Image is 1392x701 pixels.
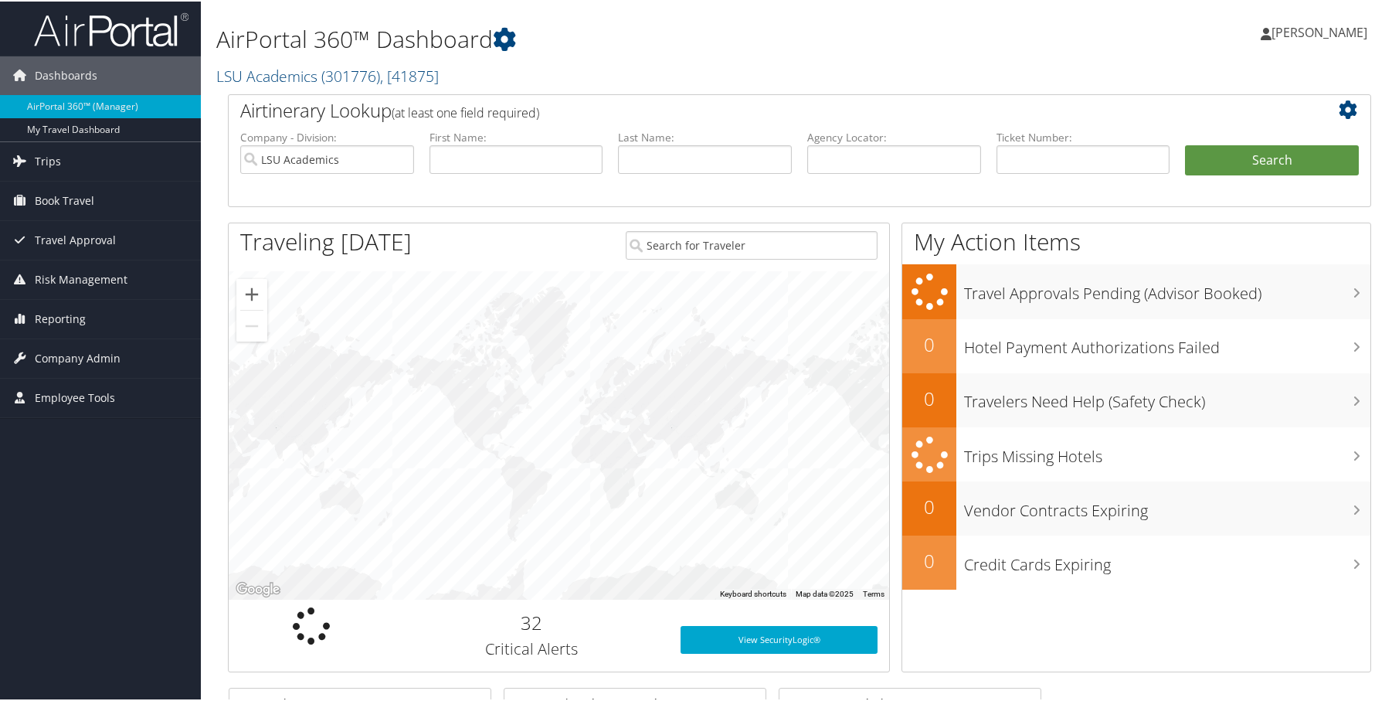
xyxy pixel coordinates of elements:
[720,587,786,598] button: Keyboard shortcuts
[626,230,878,258] input: Search for Traveler
[406,608,657,635] h2: 32
[902,318,1370,372] a: 0Hotel Payment Authorizations Failed
[1261,8,1383,54] a: [PERSON_NAME]
[964,545,1370,574] h3: Credit Cards Expiring
[902,224,1370,257] h1: My Action Items
[902,426,1370,481] a: Trips Missing Hotels
[240,128,414,144] label: Company - Division:
[233,578,283,598] img: Google
[902,546,956,573] h2: 0
[429,128,603,144] label: First Name:
[902,492,956,519] h2: 0
[35,377,115,416] span: Employee Tools
[35,141,61,179] span: Trips
[902,372,1370,426] a: 0Travelers Need Help (Safety Check)
[216,22,994,54] h1: AirPortal 360™ Dashboard
[996,128,1170,144] label: Ticket Number:
[240,96,1264,122] h2: Airtinerary Lookup
[34,10,188,46] img: airportal-logo.png
[321,64,380,85] span: ( 301776 )
[964,274,1370,303] h3: Travel Approvals Pending (Advisor Booked)
[964,437,1370,466] h3: Trips Missing Hotels
[406,637,657,658] h3: Critical Alerts
[35,180,94,219] span: Book Travel
[233,578,283,598] a: Open this area in Google Maps (opens a new window)
[902,384,956,410] h2: 0
[902,263,1370,318] a: Travel Approvals Pending (Advisor Booked)
[863,588,884,597] a: Terms (opens in new tab)
[236,277,267,308] button: Zoom in
[807,128,981,144] label: Agency Locator:
[964,328,1370,357] h3: Hotel Payment Authorizations Failed
[964,382,1370,411] h3: Travelers Need Help (Safety Check)
[216,64,439,85] a: LSU Academics
[681,624,878,652] a: View SecurityLogic®
[35,298,86,337] span: Reporting
[796,588,854,597] span: Map data ©2025
[35,219,116,258] span: Travel Approval
[902,480,1370,534] a: 0Vendor Contracts Expiring
[35,338,121,376] span: Company Admin
[902,330,956,356] h2: 0
[35,55,97,94] span: Dashboards
[240,224,412,257] h1: Traveling [DATE]
[392,103,539,120] span: (at least one field required)
[902,534,1370,588] a: 0Credit Cards Expiring
[964,491,1370,520] h3: Vendor Contracts Expiring
[380,64,439,85] span: , [ 41875 ]
[618,128,792,144] label: Last Name:
[1271,22,1367,39] span: [PERSON_NAME]
[35,259,127,298] span: Risk Management
[236,309,267,340] button: Zoom out
[1185,144,1359,175] button: Search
